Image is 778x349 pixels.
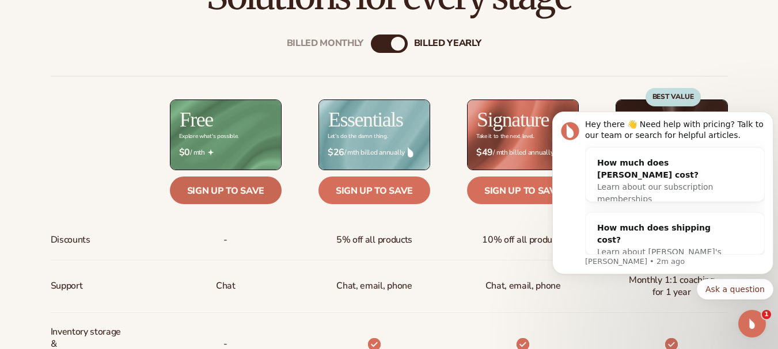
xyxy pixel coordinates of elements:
span: Support [51,275,83,297]
strong: $49 [476,147,493,158]
span: Discounts [51,229,90,251]
img: Free_Icon_bb6e7c7e-73f8-44bd-8ed0-223ea0fc522e.png [208,149,214,155]
span: / mth [179,147,272,158]
img: Signature_BG_eeb718c8-65ac-49e3-a4e5-327c6aa73146.jpg [468,100,578,170]
div: Take it to the next level. [476,133,534,140]
img: free_bg.png [170,100,281,170]
p: Chat, email, phone [336,275,412,297]
a: Sign up to save [318,177,430,204]
img: Essentials_BG_9050f826-5aa9-47d9-a362-757b82c62641.jpg [319,100,430,170]
span: 1 [762,310,771,319]
div: billed Yearly [414,38,481,49]
span: / mth billed annually [476,147,570,158]
iframe: Intercom live chat [738,310,766,338]
a: Sign up to save [170,177,282,204]
p: Chat [216,275,236,297]
h2: Free [180,109,213,130]
img: drop.png [408,147,413,158]
span: 5% off all products [336,229,412,251]
div: Explore what's possible. [179,133,238,140]
span: 10% off all products [482,229,564,251]
h2: Essentials [328,109,403,130]
strong: $26 [328,147,344,158]
span: / mth billed annually [328,147,421,158]
span: - [223,229,227,251]
a: Sign up to save [467,177,579,204]
span: Chat, email, phone [485,275,561,297]
iframe: Intercom notifications message [548,97,778,343]
div: Let’s do the damn thing. [328,133,388,140]
div: BEST VALUE [646,88,701,106]
div: Billed Monthly [287,38,364,49]
strong: $0 [179,147,190,158]
h2: Signature [477,109,549,130]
